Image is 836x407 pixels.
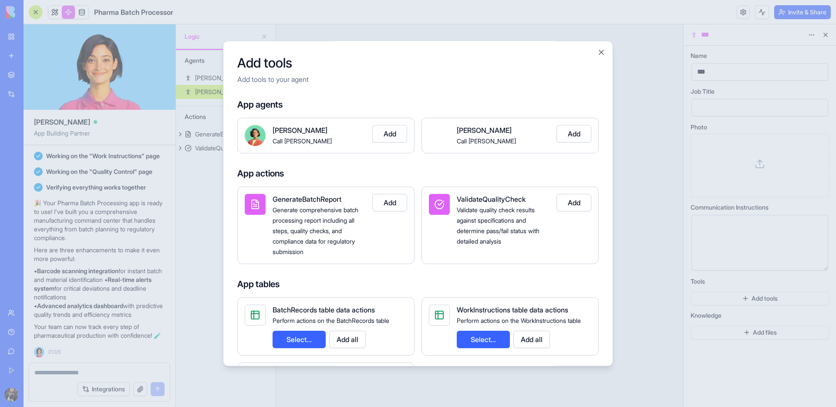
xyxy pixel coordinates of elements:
[457,195,526,203] span: ValidateQualityCheck
[457,331,510,348] button: Select...
[372,194,407,211] button: Add
[457,206,539,245] span: Validate quality check results against specifications and determine pass/fail status with detaile...
[273,317,389,324] span: Perform actions on the BatchRecords table
[237,278,599,290] h4: App tables
[513,331,550,348] button: Add all
[237,98,599,111] h4: App agents
[556,194,591,211] button: Add
[329,331,366,348] button: Add all
[273,137,332,145] span: Call [PERSON_NAME]
[273,305,375,314] span: BatchRecords table data actions
[273,126,327,135] span: [PERSON_NAME]
[556,125,591,142] button: Add
[372,125,407,142] button: Add
[457,305,568,314] span: WorkInstructions table data actions
[273,206,358,255] span: Generate comprehensive batch processing report including all steps, quality checks, and complianc...
[457,126,512,135] span: [PERSON_NAME]
[273,195,341,203] span: GenerateBatchReport
[237,167,599,180] h4: App actions
[237,74,599,85] p: Add tools to your agent
[273,331,326,348] button: Select...
[237,55,599,71] h2: Add tools
[457,317,581,324] span: Perform actions on the WorkInstructions table
[457,137,516,145] span: Call [PERSON_NAME]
